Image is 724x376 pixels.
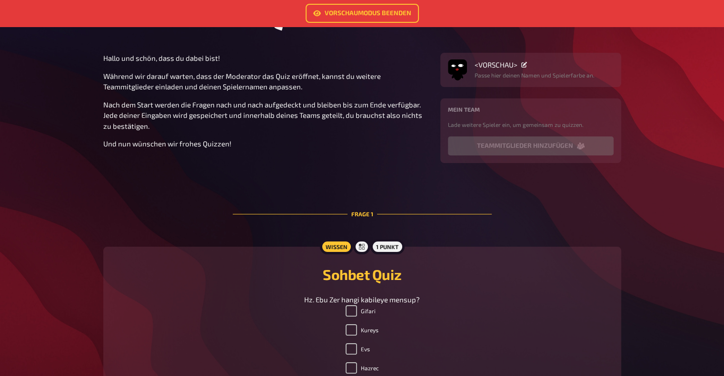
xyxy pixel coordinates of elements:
img: Avatar [448,58,467,77]
label: Kureys [346,324,378,336]
label: Evs [346,343,370,355]
p: Und nun wünschen wir frohes Quizzen! [103,138,429,149]
div: 1 Punkt [370,239,404,254]
p: Lade weitere Spieler ein, um gemeinsam zu quizzen. [448,120,614,129]
label: Hazrec [346,362,379,374]
label: Gifari [346,305,376,317]
p: Passe hier deinen Namen und Spielerfarbe an. [475,71,595,79]
div: Frage 1 [233,187,492,241]
button: Teammitglieder hinzufügen [448,136,614,155]
span: Hz. Ebu Zer hangi kabileye mensup? [304,295,420,304]
a: Vorschaumodus beenden [306,4,419,23]
h2: Sohbet Quiz [115,266,610,283]
p: Hallo und schön, dass du dabei bist! [103,53,429,64]
p: Während wir darauf warten, dass der Moderator das Quiz eröffnet, kannst du weitere Teammitglieder... [103,71,429,92]
h4: Mein Team [448,106,614,113]
div: Wissen [319,239,353,254]
button: Avatar [448,60,467,79]
span: <VORSCHAU> [475,60,517,69]
p: Nach dem Start werden die Fragen nach und nach aufgedeckt und bleiben bis zum Ende verfügbar. Jed... [103,99,429,132]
